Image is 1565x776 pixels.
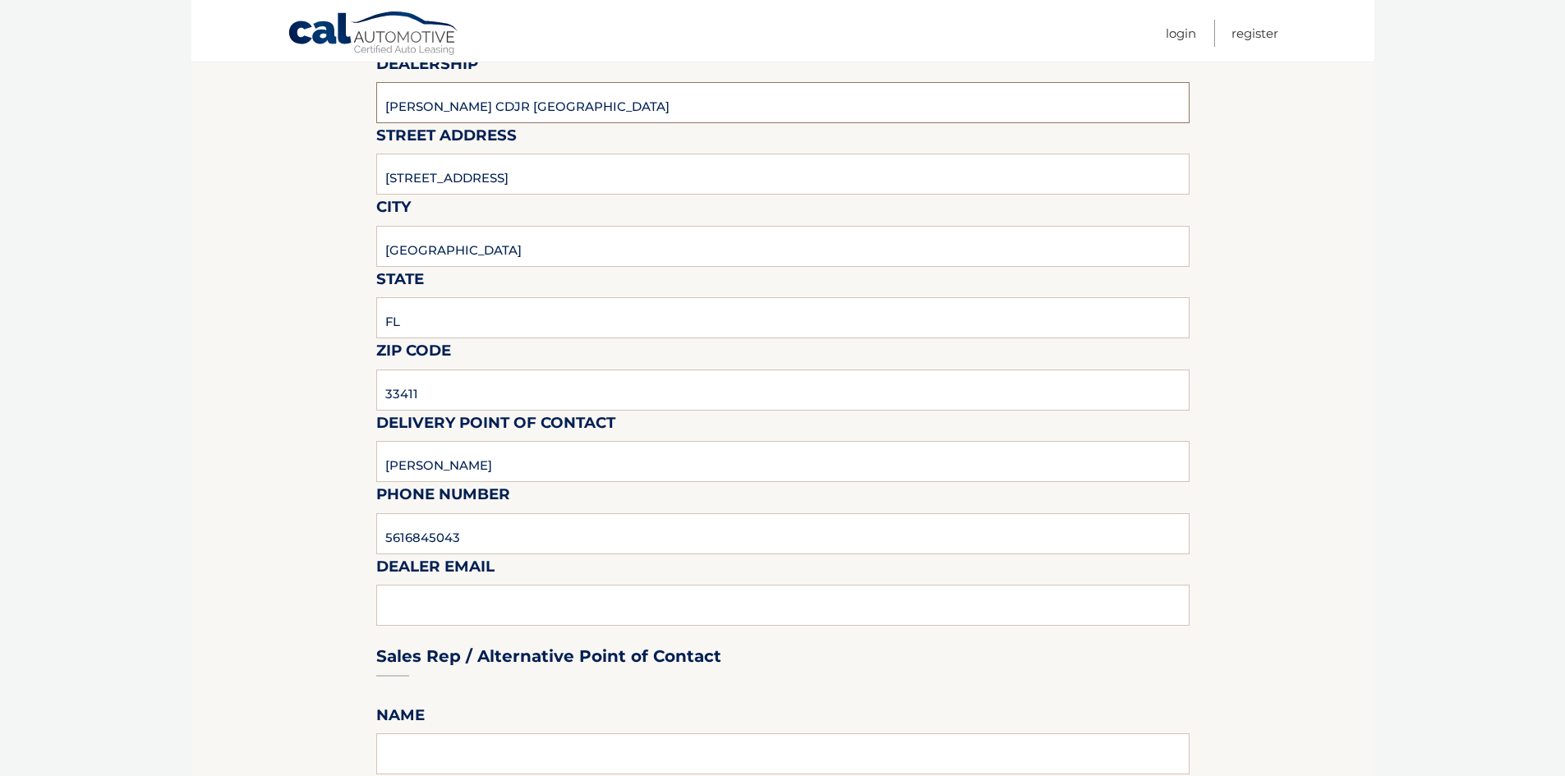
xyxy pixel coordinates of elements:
label: Phone Number [376,482,510,512]
label: Street Address [376,123,517,154]
label: State [376,267,424,297]
a: Cal Automotive [288,11,460,58]
a: Login [1166,20,1196,47]
label: Delivery Point of Contact [376,411,615,441]
a: Register [1231,20,1278,47]
label: City [376,195,411,225]
label: Zip Code [376,338,451,369]
label: Dealership [376,52,478,82]
label: Name [376,703,425,733]
label: Dealer Email [376,554,495,585]
h3: Sales Rep / Alternative Point of Contact [376,646,721,667]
